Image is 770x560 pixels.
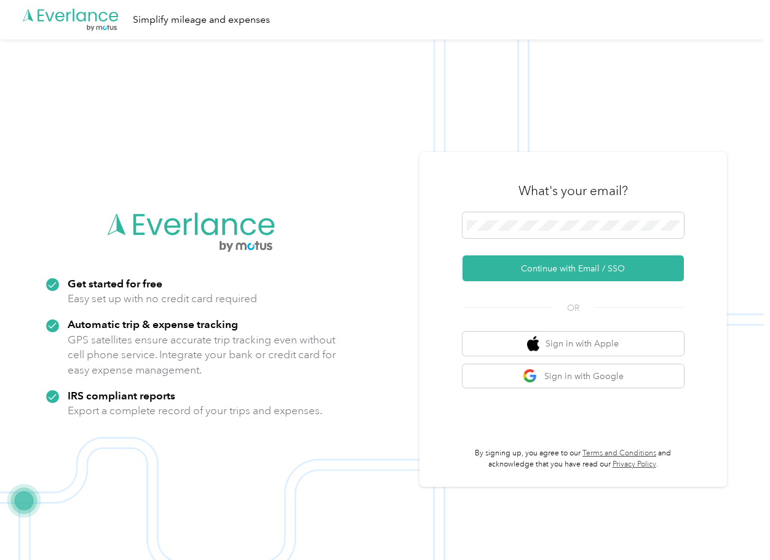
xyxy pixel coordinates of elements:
[701,491,770,560] iframe: Everlance-gr Chat Button Frame
[68,318,238,330] strong: Automatic trip & expense tracking
[68,277,162,290] strong: Get started for free
[462,255,684,281] button: Continue with Email / SSO
[523,369,538,384] img: google logo
[462,364,684,388] button: google logoSign in with Google
[462,332,684,356] button: apple logoSign in with Apple
[462,448,684,470] p: By signing up, you agree to our and acknowledge that you have read our .
[68,389,175,402] strong: IRS compliant reports
[68,403,322,418] p: Export a complete record of your trips and expenses.
[68,332,336,378] p: GPS satellites ensure accurate trip tracking even without cell phone service. Integrate your bank...
[582,449,656,458] a: Terms and Conditions
[68,291,257,306] p: Easy set up with no credit card required
[133,12,270,28] div: Simplify mileage and expenses
[613,460,656,469] a: Privacy Policy
[518,182,628,199] h3: What's your email?
[552,302,595,314] span: OR
[527,336,539,351] img: apple logo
